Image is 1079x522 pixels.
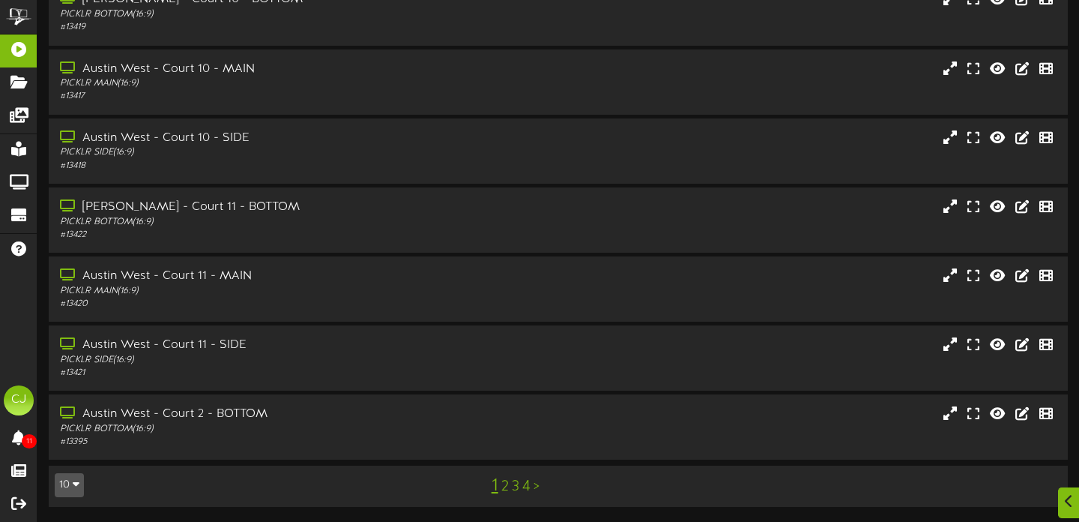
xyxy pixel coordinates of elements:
div: CJ [4,385,34,415]
div: Austin West - Court 10 - SIDE [60,130,462,147]
div: PICKLR MAIN ( 16:9 ) [60,77,462,90]
div: # 13417 [60,90,462,103]
div: PICKLR SIDE ( 16:9 ) [60,146,462,159]
div: # 13420 [60,298,462,310]
button: 10 [55,473,84,497]
div: # 13418 [60,160,462,172]
a: 4 [522,478,531,495]
a: 3 [512,478,519,495]
div: Austin West - Court 11 - SIDE [60,337,462,354]
div: PICKLR SIDE ( 16:9 ) [60,354,462,367]
div: PICKLR BOTTOM ( 16:9 ) [60,423,462,436]
div: PICKLR BOTTOM ( 16:9 ) [60,216,462,229]
div: # 13422 [60,229,462,241]
a: 1 [492,476,498,496]
span: 11 [22,434,37,448]
div: # 13395 [60,436,462,448]
div: Austin West - Court 11 - MAIN [60,268,462,285]
div: PICKLR MAIN ( 16:9 ) [60,285,462,298]
div: # 13421 [60,367,462,379]
a: > [534,478,539,495]
div: Austin West - Court 2 - BOTTOM [60,406,462,423]
a: 2 [501,478,509,495]
div: # 13419 [60,21,462,34]
div: Austin West - Court 10 - MAIN [60,61,462,78]
div: PICKLR BOTTOM ( 16:9 ) [60,8,462,21]
div: [PERSON_NAME] - Court 11 - BOTTOM [60,199,462,216]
